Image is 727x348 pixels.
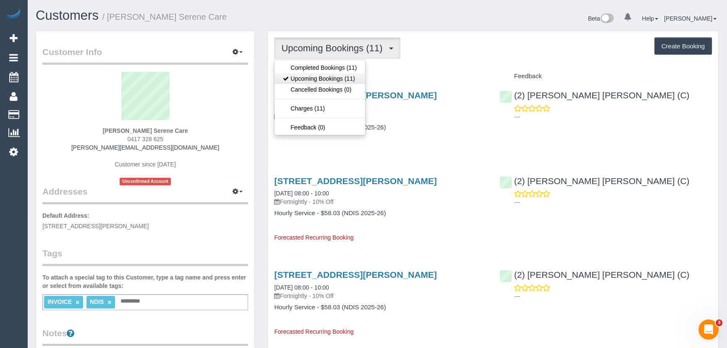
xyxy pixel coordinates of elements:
[698,319,719,340] iframe: Intercom live chat
[274,304,486,311] h4: Hourly Service - $58.03 (NDIS 2025-26)
[274,198,486,206] p: Fortnightly - 10% Off
[499,176,690,186] a: (2) [PERSON_NAME] [PERSON_NAME] (C)
[42,327,248,346] legend: Notes
[274,328,353,335] span: Forecasted Recurring Booking
[127,136,163,142] span: 0417 328 625
[499,73,712,80] h4: Feedback
[42,211,89,220] label: Default Address:
[115,161,176,168] span: Customer since [DATE]
[90,298,104,305] span: NDIS
[274,234,353,241] span: Forecasted Recurring Booking
[281,43,387,53] span: Upcoming Bookings (11)
[716,319,722,326] span: 3
[42,46,248,65] legend: Customer Info
[42,273,248,290] label: To attach a special tag to this Customer, type a tag name and press enter or select from availabl...
[664,15,717,22] a: [PERSON_NAME]
[107,299,111,306] a: ×
[71,144,219,151] a: [PERSON_NAME][EMAIL_ADDRESS][DOMAIN_NAME]
[514,113,712,121] p: ---
[499,270,690,279] a: (2) [PERSON_NAME] [PERSON_NAME] (C)
[274,270,437,279] a: [STREET_ADDRESS][PERSON_NAME]
[274,124,486,131] h4: Hourly Service - $58.03 (NDIS 2025-26)
[275,73,365,84] a: Upcoming Bookings (11)
[275,62,365,73] a: Completed Bookings (11)
[600,13,614,24] img: New interface
[654,37,712,55] button: Create Booking
[274,73,486,80] h4: Service
[5,8,22,20] img: Automaid Logo
[274,210,486,217] h4: Hourly Service - $58.03 (NDIS 2025-26)
[76,299,79,306] a: ×
[274,284,329,291] a: [DATE] 08:00 - 10:00
[36,8,99,23] a: Customers
[42,223,149,229] span: [STREET_ADDRESS][PERSON_NAME]
[47,298,72,305] span: INVOICE
[642,15,658,22] a: Help
[42,247,248,266] legend: Tags
[274,112,486,121] p: Fortnightly - 10% Off
[499,90,690,100] a: (2) [PERSON_NAME] [PERSON_NAME] (C)
[275,103,365,114] a: Charges (11)
[274,190,329,197] a: [DATE] 08:00 - 10:00
[274,176,437,186] a: [STREET_ADDRESS][PERSON_NAME]
[588,15,614,22] a: Beta
[275,122,365,133] a: Feedback (0)
[102,12,227,21] small: / [PERSON_NAME] Serene Care
[274,292,486,300] p: Fortnightly - 10% Off
[120,178,171,185] span: Unconfirmed Account
[274,37,400,59] button: Upcoming Bookings (11)
[275,84,365,95] a: Cancelled Bookings (0)
[103,127,188,134] strong: [PERSON_NAME] Serene Care
[514,198,712,206] p: ---
[514,292,712,301] p: ---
